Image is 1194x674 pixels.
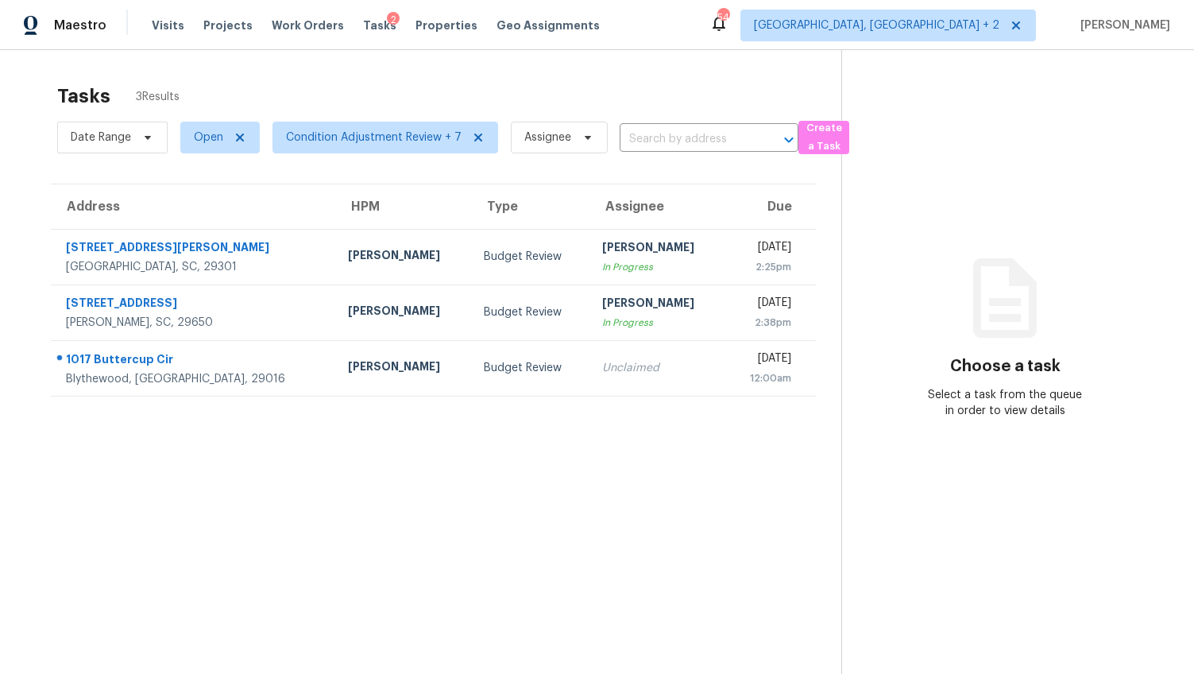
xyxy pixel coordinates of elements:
div: In Progress [602,259,712,275]
span: Tasks [363,20,396,31]
th: Address [51,184,335,229]
div: [STREET_ADDRESS] [66,295,323,315]
div: [PERSON_NAME] [348,358,458,378]
span: Condition Adjustment Review + 7 [286,130,462,145]
button: Open [778,129,800,151]
span: 3 Results [136,89,180,105]
div: Budget Review [484,249,578,265]
th: Type [471,184,590,229]
div: [PERSON_NAME] [602,295,712,315]
div: [DATE] [738,239,791,259]
span: Assignee [524,130,571,145]
div: [DATE] [738,351,791,370]
span: Open [194,130,223,145]
span: [PERSON_NAME] [1074,17,1170,33]
span: Geo Assignments [497,17,600,33]
button: Create a Task [798,121,849,154]
th: Assignee [589,184,725,229]
span: Projects [203,17,253,33]
span: [GEOGRAPHIC_DATA], [GEOGRAPHIC_DATA] + 2 [754,17,999,33]
div: [STREET_ADDRESS][PERSON_NAME] [66,239,323,259]
span: Properties [415,17,477,33]
span: Work Orders [272,17,344,33]
input: Search by address [620,127,754,152]
span: Visits [152,17,184,33]
div: Budget Review [484,304,578,320]
div: 2:38pm [738,315,791,331]
div: [PERSON_NAME] [348,303,458,323]
div: Budget Review [484,360,578,376]
div: [PERSON_NAME] [602,239,712,259]
div: Blythewood, [GEOGRAPHIC_DATA], 29016 [66,371,323,387]
th: Due [725,184,816,229]
div: 1017 Buttercup Cir [66,351,323,371]
div: 2 [387,12,400,28]
div: 54 [717,10,728,25]
th: HPM [335,184,470,229]
span: Date Range [71,130,131,145]
h3: Choose a task [950,358,1061,374]
div: In Progress [602,315,712,331]
div: Unclaimed [602,360,712,376]
div: Select a task from the queue in order to view details [924,387,1088,419]
div: [GEOGRAPHIC_DATA], SC, 29301 [66,259,323,275]
span: Create a Task [806,119,841,156]
div: [DATE] [738,295,791,315]
h2: Tasks [57,88,110,104]
div: [PERSON_NAME] [348,247,458,267]
div: 12:00am [738,370,791,386]
span: Maestro [54,17,106,33]
div: 2:25pm [738,259,791,275]
div: [PERSON_NAME], SC, 29650 [66,315,323,331]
